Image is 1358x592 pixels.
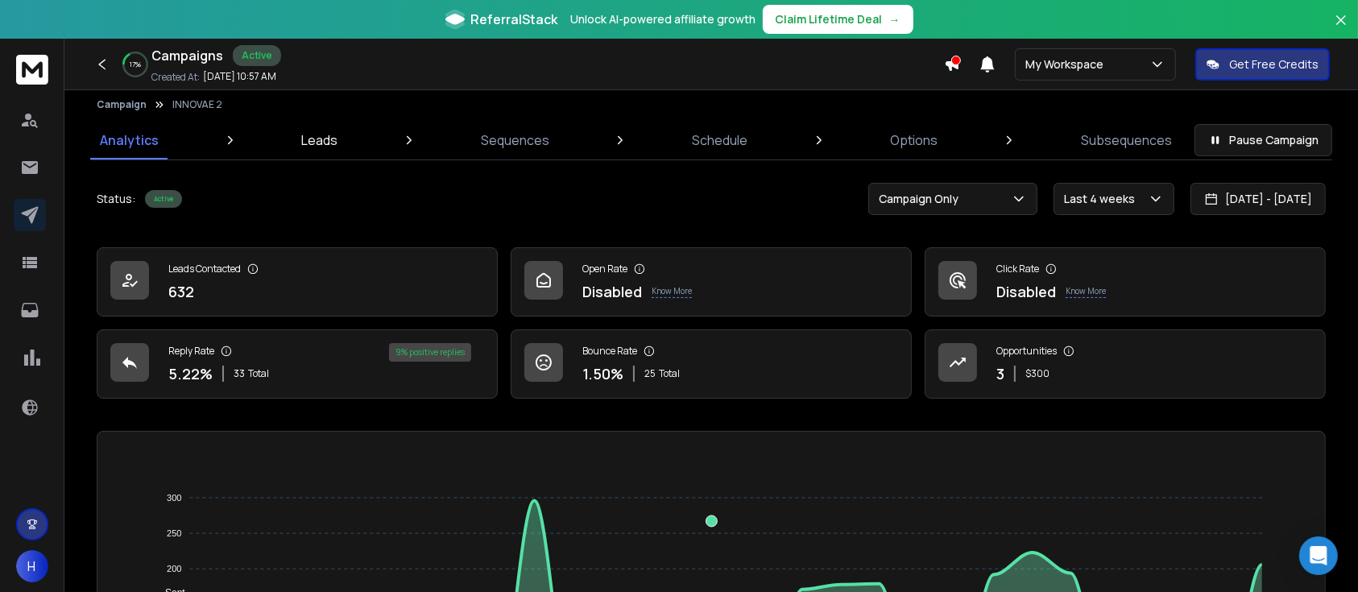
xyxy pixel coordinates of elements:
p: Schedule [692,130,747,150]
p: Opportunities [996,345,1057,358]
a: Analytics [90,121,168,159]
tspan: 300 [167,493,181,503]
div: Open Intercom Messenger [1299,536,1338,575]
button: Get Free Credits [1195,48,1330,81]
button: Close banner [1331,10,1352,48]
button: H [16,550,48,582]
p: Disabled [996,280,1056,303]
p: INNOVAE 2 [172,98,222,111]
span: 33 [234,367,245,380]
span: Total [659,367,680,380]
p: Sequences [481,130,549,150]
p: Subsequences [1081,130,1172,150]
p: Know More [1066,285,1106,298]
button: Pause Campaign [1194,124,1332,156]
p: Reply Rate [168,345,214,358]
p: Know More [652,285,692,298]
p: 17 % [130,60,141,69]
a: Options [881,121,948,159]
p: Last 4 weeks [1064,191,1141,207]
a: Bounce Rate1.50%25Total [511,329,912,399]
a: Subsequences [1071,121,1182,159]
p: 5.22 % [168,362,213,385]
p: [DATE] 10:57 AM [203,70,276,83]
a: Sequences [471,121,559,159]
h1: Campaigns [151,46,223,65]
button: [DATE] - [DATE] [1190,183,1326,215]
span: → [889,11,901,27]
a: Schedule [682,121,757,159]
tspan: 250 [167,528,181,538]
p: Get Free Credits [1229,56,1319,72]
p: Created At: [151,71,200,84]
button: Claim Lifetime Deal→ [763,5,913,34]
p: Disabled [582,280,642,303]
p: Options [891,130,938,150]
p: Analytics [100,130,159,150]
a: Leads Contacted632 [97,247,498,317]
p: Leads Contacted [168,263,241,275]
a: Open RateDisabledKnow More [511,247,912,317]
button: Campaign [97,98,147,111]
a: Click RateDisabledKnow More [925,247,1326,317]
span: 25 [644,367,656,380]
a: Reply Rate5.22%33Total9% positive replies [97,329,498,399]
p: My Workspace [1025,56,1110,72]
div: 9 % positive replies [389,343,471,362]
tspan: 200 [167,564,181,573]
a: Leads [292,121,347,159]
p: 1.50 % [582,362,623,385]
div: Active [233,45,281,66]
p: Unlock AI-powered affiliate growth [571,11,756,27]
p: Campaign Only [879,191,965,207]
p: 632 [168,280,194,303]
p: Open Rate [582,263,627,275]
p: Bounce Rate [582,345,637,358]
p: Leads [301,130,337,150]
p: 3 [996,362,1004,385]
span: ReferralStack [471,10,558,29]
p: Click Rate [996,263,1039,275]
a: Opportunities3$300 [925,329,1326,399]
span: Total [248,367,269,380]
p: Status: [97,191,135,207]
p: $ 300 [1025,367,1050,380]
div: Active [145,190,182,208]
